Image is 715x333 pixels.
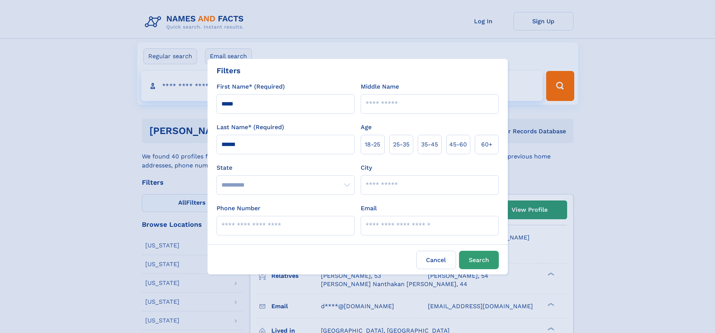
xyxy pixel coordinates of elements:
span: 60+ [481,140,492,149]
button: Search [459,251,499,269]
span: 18‑25 [365,140,380,149]
div: Filters [217,65,241,76]
label: Email [361,204,377,213]
span: 35‑45 [421,140,438,149]
label: Middle Name [361,82,399,91]
label: Phone Number [217,204,260,213]
span: 45‑60 [449,140,467,149]
label: City [361,163,372,172]
label: Age [361,123,372,132]
label: First Name* (Required) [217,82,285,91]
span: 25‑35 [393,140,409,149]
label: Cancel [416,251,456,269]
label: State [217,163,355,172]
label: Last Name* (Required) [217,123,284,132]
